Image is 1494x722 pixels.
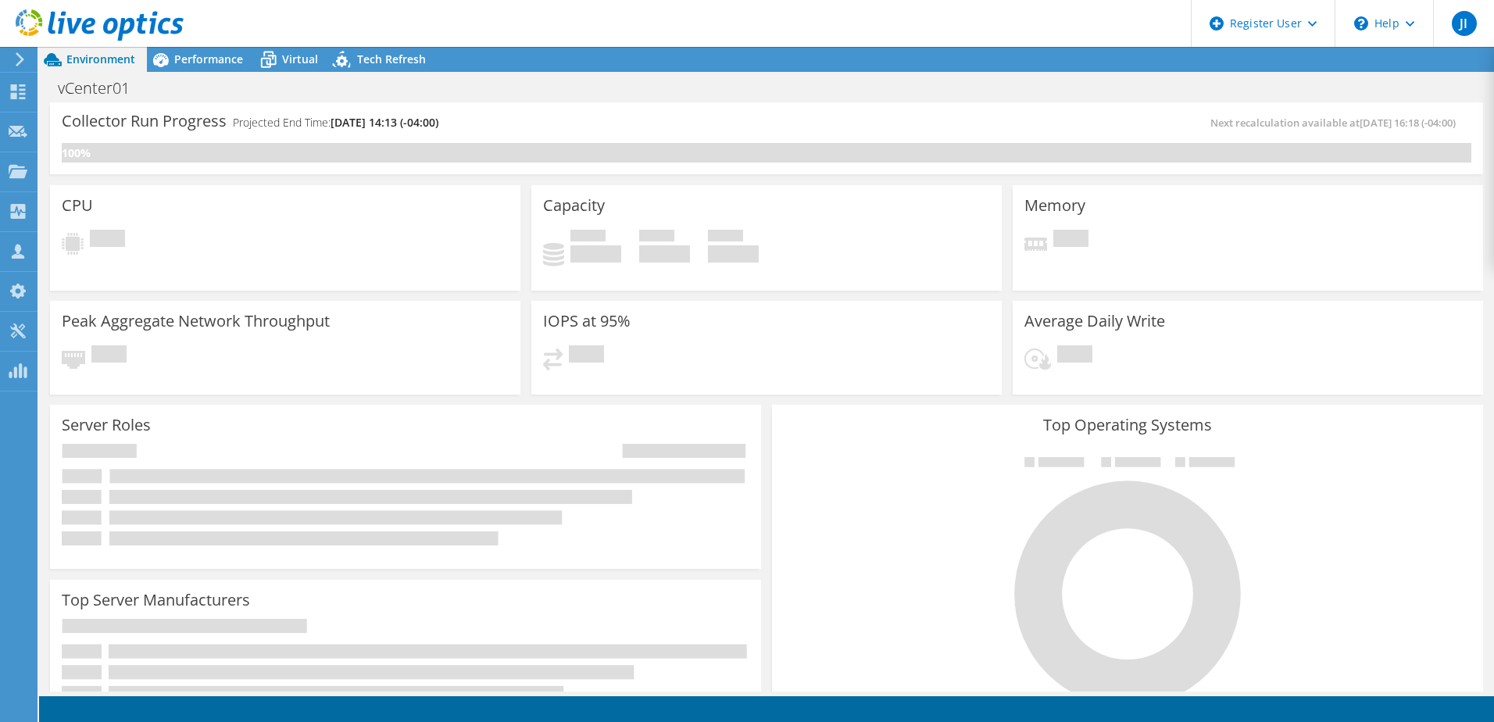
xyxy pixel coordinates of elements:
[62,592,250,609] h3: Top Server Manufacturers
[91,345,127,366] span: Pending
[569,345,604,366] span: Pending
[708,230,743,245] span: Total
[1057,345,1092,366] span: Pending
[708,245,759,263] h4: 0 GiB
[1452,11,1477,36] span: JI
[570,230,606,245] span: Used
[543,197,605,214] h3: Capacity
[357,52,426,66] span: Tech Refresh
[1024,313,1165,330] h3: Average Daily Write
[90,230,125,251] span: Pending
[1354,16,1368,30] svg: \n
[62,197,93,214] h3: CPU
[331,115,438,130] span: [DATE] 14:13 (-04:00)
[66,52,135,66] span: Environment
[62,313,330,330] h3: Peak Aggregate Network Throughput
[784,416,1471,434] h3: Top Operating Systems
[639,230,674,245] span: Free
[1210,116,1464,130] span: Next recalculation available at
[570,245,621,263] h4: 0 GiB
[62,416,151,434] h3: Server Roles
[51,80,154,97] h1: vCenter01
[1053,230,1088,251] span: Pending
[174,52,243,66] span: Performance
[233,114,438,131] h4: Projected End Time:
[1360,116,1456,130] span: [DATE] 16:18 (-04:00)
[282,52,318,66] span: Virtual
[639,245,690,263] h4: 0 GiB
[543,313,631,330] h3: IOPS at 95%
[1024,197,1085,214] h3: Memory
